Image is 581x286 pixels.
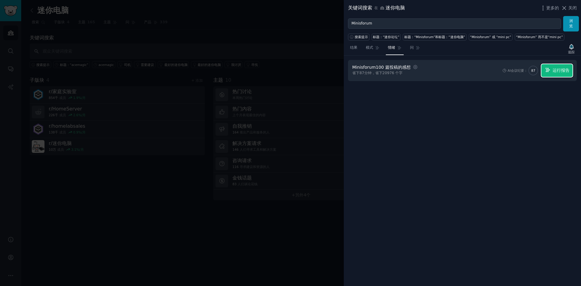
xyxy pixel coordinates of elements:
a: 情绪 [386,43,404,55]
font: 追踪 [568,50,575,54]
font: 关闭 [568,5,577,10]
input: 尝试与您的业务相关的关键字 [348,18,561,29]
font: 结果 [350,45,357,50]
font: 搜索提示 [355,35,368,39]
font: 20976 个 [382,71,399,75]
font: 省下 [352,71,359,75]
font: “Minisforum” 而不是“mini pc” [516,35,563,39]
font: Minisforum [352,65,376,70]
a: 问 [408,43,422,55]
font: 分钟，省下 [364,71,382,75]
a: “Minisforum” 或 “mini pc” [469,34,513,41]
font: 87 [531,69,535,72]
font: 投稿 [389,65,398,70]
button: 搜索提示 [348,34,369,41]
font: 87 [359,71,364,75]
font: 浏览 [569,19,573,28]
button: 运行报告 [541,64,573,77]
font: 模式 [366,45,373,50]
font: 标题：“迷你论坛” [373,35,399,39]
font: 在 [374,6,378,10]
a: 模式 [364,43,382,55]
a: “Minisforum” 而不是“mini pc” [515,34,564,41]
font: 运行报告 [553,68,570,73]
font: 标题：“Minisforum”和标题：“迷你电脑” [404,35,465,39]
button: 追踪 [566,43,577,55]
font: “Minisforum” 或 “mini pc” [470,35,511,39]
font: 迷你电脑 [386,5,405,11]
font: 更多的 [546,5,559,10]
font: 关键词搜索 [348,5,372,11]
button: 更多的 [540,5,559,11]
font: 100 篇 [376,65,389,70]
a: 标题：“Minisforum”和标题：“迷你电脑” [403,34,466,41]
a: 结果 [348,43,359,55]
font: 的感想 [398,65,411,70]
button: 浏览 [563,16,579,31]
font: 问 [410,45,414,50]
font: AI会议纪要： [507,69,527,72]
font: 字 [399,71,402,75]
a: 标题：“迷你论坛” [372,34,401,41]
button: 关闭 [561,5,577,11]
font: 情绪 [388,45,395,50]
